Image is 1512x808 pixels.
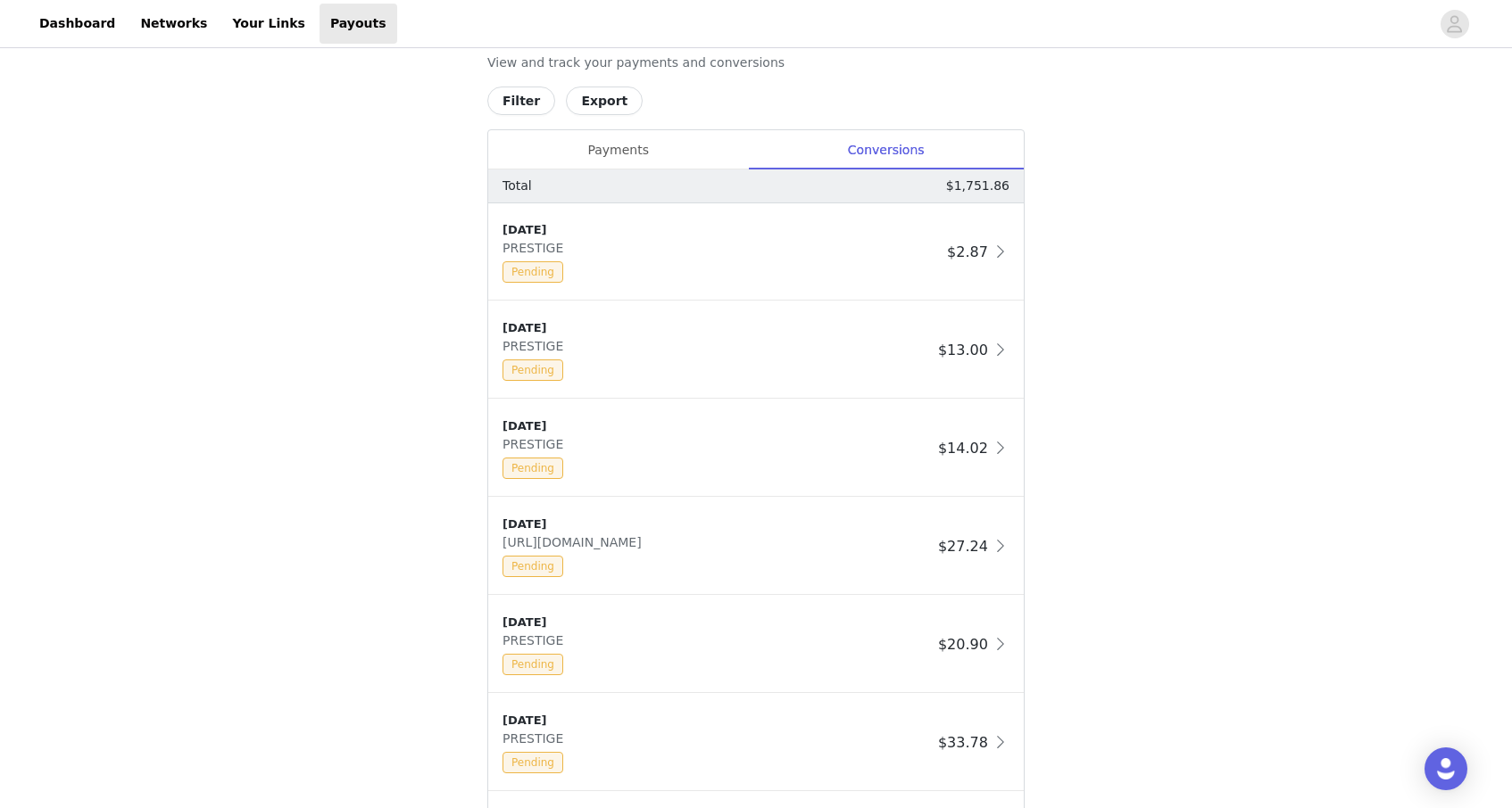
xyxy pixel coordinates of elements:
[129,4,218,44] a: Networks
[503,752,563,773] span: Pending
[503,654,563,675] span: Pending
[488,301,1024,400] div: clickable-list-item
[487,87,555,115] button: Filter
[938,342,988,359] span: $13.00
[503,221,940,239] div: [DATE]
[488,203,1024,301] div: clickable-list-item
[946,177,1009,195] p: $1,751.86
[503,535,649,549] span: [URL][DOMAIN_NAME]
[488,400,1024,498] div: clickable-list-item
[938,734,988,751] span: $33.78
[503,241,570,255] span: PRESTIGE
[503,712,931,730] div: [DATE]
[221,4,316,44] a: Your Links
[748,130,1024,170] div: Conversions
[503,177,532,195] p: Total
[938,538,988,555] span: $27.24
[488,694,1024,792] div: clickable-list-item
[320,4,397,44] a: Payouts
[503,437,570,451] span: PRESTIGE
[503,515,931,533] div: [DATE]
[1425,747,1467,790] div: Open Intercom Messenger
[947,243,988,260] span: $2.87
[938,440,988,457] span: $14.02
[503,556,563,577] span: Pending
[488,130,748,170] div: Payments
[503,633,570,647] span: PRESTIGE
[1446,10,1463,38] div: avatar
[503,417,931,435] div: [DATE]
[938,636,988,653] span: $20.90
[503,458,563,479] span: Pending
[503,339,570,353] span: PRESTIGE
[503,614,931,631] div: [DATE]
[503,359,563,381] span: Pending
[488,498,1024,596] div: clickable-list-item
[503,731,570,746] span: PRESTIGE
[487,54,1025,72] p: View and track your payments and conversions
[503,319,931,337] div: [DATE]
[566,87,643,115] button: Export
[503,261,563,283] span: Pending
[488,596,1024,694] div: clickable-list-item
[29,4,126,44] a: Dashboard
